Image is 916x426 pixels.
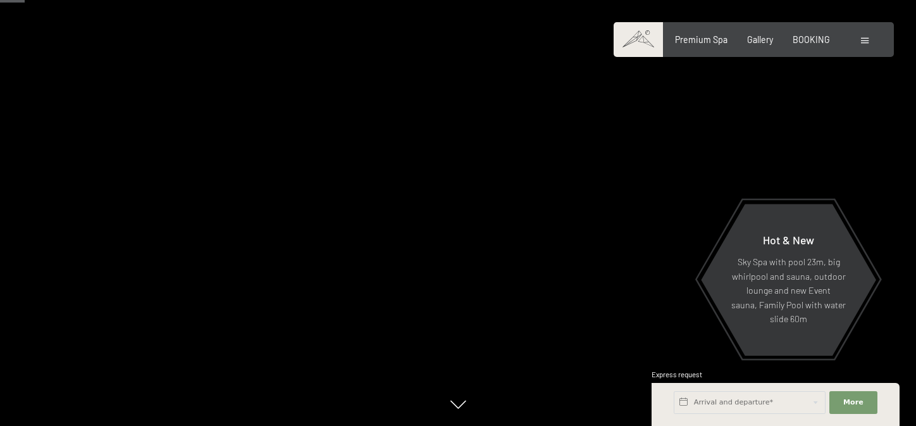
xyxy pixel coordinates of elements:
span: Express request [652,370,702,379]
span: Hot & New [763,233,814,247]
p: Sky Spa with pool 23m, big whirlpool and sauna, outdoor lounge and new Event sauna, Family Pool w... [728,255,849,327]
a: BOOKING [793,34,830,45]
span: More [843,398,863,408]
a: Hot & New Sky Spa with pool 23m, big whirlpool and sauna, outdoor lounge and new Event sauna, Fam... [700,203,877,356]
button: More [829,391,877,414]
a: Premium Spa [675,34,727,45]
a: Gallery [747,34,773,45]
